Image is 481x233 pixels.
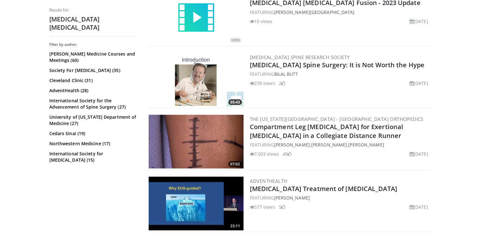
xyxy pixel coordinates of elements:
[250,122,404,140] a: Compartment Leg [MEDICAL_DATA] for Exertional [MEDICAL_DATA] in a Collegiate Distance Runner
[149,176,244,230] a: 23:11
[49,42,138,47] h3: Filter by author:
[250,141,431,148] div: FEATURING , ,
[283,150,292,157] li: 40
[228,161,242,167] span: 07:02
[410,203,428,210] li: [DATE]
[279,80,285,86] li: 2
[231,38,240,42] small: VIDEO
[149,115,244,168] img: fbdf67ab-6eb5-4ac7-a79d-d283a7f84a1d.300x170_q85_crop-smart_upscale.jpg
[149,176,244,230] img: 1d80f11d-f63b-4ce1-9dce-444cd3fe2c76.300x170_q85_crop-smart_upscale.jpg
[49,140,136,146] a: Northwestern Medicine (17)
[274,194,310,200] a: [PERSON_NAME]
[49,77,136,83] a: Cleveland Clinic (31)
[410,18,428,24] li: [DATE]
[311,141,347,147] a: [PERSON_NAME]
[49,130,136,136] a: Cedars Sinai (19)
[410,150,428,157] li: [DATE]
[49,114,136,126] a: University of [US_STATE] Department of Medicine (27)
[410,80,428,86] li: [DATE]
[250,18,273,24] li: 10 views
[250,177,287,184] a: AdventHealth
[149,115,244,168] a: 07:02
[49,97,136,110] a: International Society for the Advancement of Spine Surgery (27)
[49,7,138,12] p: Results for:
[250,194,431,201] div: FEATURING
[348,141,384,147] a: [PERSON_NAME]
[149,53,244,106] a: 05:43
[250,54,350,60] a: [MEDICAL_DATA] Spine Research Society
[279,203,285,210] li: 5
[228,223,242,229] span: 23:11
[49,87,136,93] a: AdventHealth (28)
[250,9,431,15] div: FEATURING
[250,184,397,193] a: [MEDICAL_DATA] Treatment of [MEDICAL_DATA]
[250,203,275,210] li: 577 views
[274,71,298,77] a: Bilal Butt
[250,70,431,77] div: FEATURING
[274,141,310,147] a: [PERSON_NAME]
[49,51,136,63] a: [PERSON_NAME] Medicine Courses and Meetings (60)
[49,67,136,73] a: Society For [MEDICAL_DATA] (35)
[274,9,355,15] a: [PERSON_NAME][GEOGRAPHIC_DATA]
[250,150,279,157] li: 7,003 views
[250,80,275,86] li: 238 views
[228,99,242,105] span: 05:43
[250,116,423,122] a: The [US_STATE][GEOGRAPHIC_DATA] - [GEOGRAPHIC_DATA] Orthopedics
[49,150,136,163] a: International Society for [MEDICAL_DATA] (15)
[49,15,138,31] h2: [MEDICAL_DATA] [MEDICAL_DATA]
[250,60,424,69] a: [MEDICAL_DATA] Spine Surgery: It is Not Worth the Hype
[149,53,244,106] img: 8780f403-236f-416b-9b4a-6ca33b166385.300x170_q85_crop-smart_upscale.jpg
